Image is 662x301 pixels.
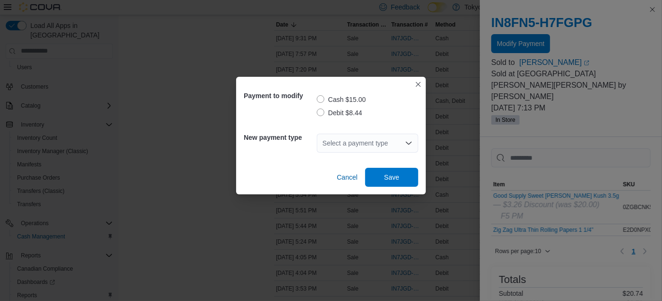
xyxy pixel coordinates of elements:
h5: Payment to modify [244,86,315,105]
button: Cancel [333,168,361,187]
label: Cash $15.00 [317,94,366,105]
span: Save [384,173,399,182]
button: Save [365,168,418,187]
label: Debit $8.44 [317,107,362,119]
span: Cancel [337,173,358,182]
input: Accessible screen reader label [322,137,323,149]
h5: New payment type [244,128,315,147]
button: Open list of options [405,139,413,147]
button: Closes this modal window [413,79,424,90]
